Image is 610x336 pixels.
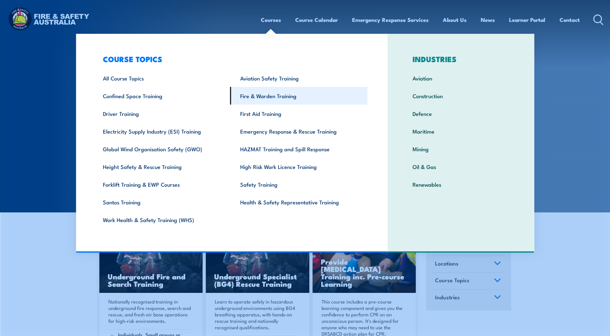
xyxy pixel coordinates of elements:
a: News [481,11,495,28]
a: Driver Training [93,105,230,122]
a: Defence [403,105,519,122]
a: Aviation [403,69,519,87]
a: Aviation Safety Training [230,69,368,87]
a: Work Health & Safety Training (WHS) [93,211,230,229]
a: Emergency Response Services [352,11,429,28]
a: Maritime [403,122,519,140]
a: Mining [403,140,519,158]
h3: Underground Specialist (BG4) Rescue Training [214,273,301,287]
a: Locations [432,256,504,273]
a: Course Calendar [295,11,338,28]
a: Electricity Supply Industry (ESI) Training [93,122,230,140]
a: About Us [443,11,467,28]
a: HAZMAT Training and Spill Response [230,140,368,158]
h3: COURSE TOPICS [93,54,368,63]
h3: INDUSTRIES [403,54,519,63]
a: Santos Training [93,193,230,211]
p: Nationally recognised training in underground fire response, search and rescue, and fresh air bas... [108,298,192,324]
a: Renewables [403,175,519,193]
a: Oil & Gas [403,158,519,175]
a: Provide [MEDICAL_DATA] Training inc. Pre-course Learning [313,235,416,293]
h3: Underground Fire and Search Training [108,273,195,287]
a: Health & Safety Representative Training [230,193,368,211]
a: Height Safety & Rescue Training [93,158,230,175]
img: Underground mine rescue [99,235,203,293]
a: Confined Space Training [93,87,230,105]
span: Course Topics [435,276,469,285]
a: Contact [560,11,580,28]
a: All Course Topics [93,69,230,87]
a: Industries [432,290,504,306]
p: Learn to operate safely in hazardous underground environments using BG4 breathing apparatus, with... [215,298,298,331]
a: High Risk Work Licence Training [230,158,368,175]
span: Locations [435,259,459,268]
a: Emergency Response & Rescue Training [230,122,368,140]
a: Construction [403,87,519,105]
a: Global Wind Organisation Safety (GWO) [93,140,230,158]
a: Underground Specialist (BG4) Rescue Training [206,235,309,293]
a: Underground Fire and Search Training [99,235,203,293]
a: Safety Training [230,175,368,193]
h3: Provide [MEDICAL_DATA] Training inc. Pre-course Learning [321,258,408,287]
a: Forklift Training & EWP Courses [93,175,230,193]
a: Fire & Warden Training [230,87,368,105]
a: Course Topics [432,273,504,289]
a: Learner Portal [509,11,545,28]
a: First Aid Training [230,105,368,122]
img: Low Voltage Rescue and Provide CPR [313,235,416,293]
img: Underground mine rescue [206,235,309,293]
span: Industries [435,293,460,302]
a: Courses [261,11,281,28]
